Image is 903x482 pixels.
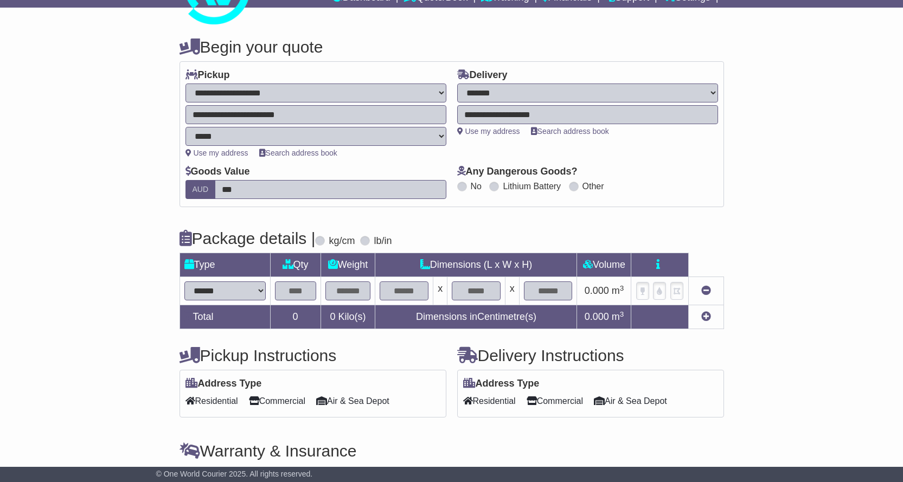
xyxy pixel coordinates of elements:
h4: Package details | [180,229,316,247]
label: Other [582,181,604,191]
a: Add new item [701,311,711,322]
td: Dimensions in Centimetre(s) [375,305,577,329]
span: m [612,311,624,322]
span: 250 [289,466,305,477]
div: All our quotes include a $ FreightSafe warranty. [180,466,724,478]
span: 0.000 [585,311,609,322]
td: Type [180,253,270,277]
label: lb/in [374,235,392,247]
span: 0 [330,311,335,322]
td: x [433,277,447,305]
td: Weight [321,253,375,277]
label: Address Type [463,378,540,390]
span: Residential [463,393,516,409]
label: Goods Value [185,166,250,178]
span: m [612,285,624,296]
h4: Warranty & Insurance [180,442,724,460]
a: Search address book [259,149,337,157]
a: Search address book [531,127,609,136]
span: Residential [185,393,238,409]
label: AUD [185,180,216,199]
label: Pickup [185,69,230,81]
span: © One World Courier 2025. All rights reserved. [156,470,313,478]
h4: Begin your quote [180,38,724,56]
label: Any Dangerous Goods? [457,166,578,178]
label: Address Type [185,378,262,390]
span: Air & Sea Depot [316,393,389,409]
label: Lithium Battery [503,181,561,191]
td: Qty [270,253,321,277]
td: Total [180,305,270,329]
span: Commercial [249,393,305,409]
a: Remove this item [701,285,711,296]
td: Dimensions (L x W x H) [375,253,577,277]
td: x [505,277,519,305]
td: Volume [577,253,631,277]
sup: 3 [620,310,624,318]
a: Use my address [457,127,520,136]
label: Delivery [457,69,508,81]
span: 0.000 [585,285,609,296]
td: Kilo(s) [321,305,375,329]
label: No [471,181,482,191]
label: kg/cm [329,235,355,247]
span: Air & Sea Depot [594,393,667,409]
h4: Delivery Instructions [457,346,724,364]
td: 0 [270,305,321,329]
span: Commercial [527,393,583,409]
sup: 3 [620,284,624,292]
h4: Pickup Instructions [180,346,446,364]
a: Use my address [185,149,248,157]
